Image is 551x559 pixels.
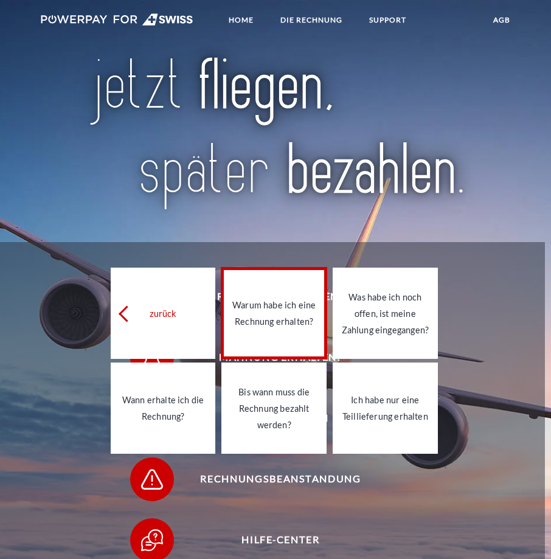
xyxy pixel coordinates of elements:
[229,383,319,432] div: Bis wann muss die Rechnung bezahlt werden?
[114,455,431,504] a: Rechnungsbeanstandung
[229,297,319,330] div: Warum habe ich eine Rechnung erhalten?
[333,268,438,359] a: Was habe ich noch offen, ist meine Zahlung eingegangen?
[340,289,431,338] div: Was habe ich noch offen, ist meine Zahlung eingegangen?
[139,526,166,554] img: qb_help.svg
[340,392,431,425] div: Ich habe nur eine Teillieferung erhalten
[147,457,415,501] span: Rechnungsbeanstandung
[118,305,209,322] div: zurück
[130,457,415,501] button: Rechnungsbeanstandung
[139,465,166,493] img: qb_warning.svg
[218,9,264,31] a: Home
[86,56,465,213] img: title-swiss_de.svg
[118,392,209,425] div: Wann erhalte ich die Rechnung?
[270,9,353,31] a: DIE RECHNUNG
[41,13,193,26] img: logo-swiss-white.svg
[359,9,417,31] a: SUPPORT
[483,9,521,31] a: agb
